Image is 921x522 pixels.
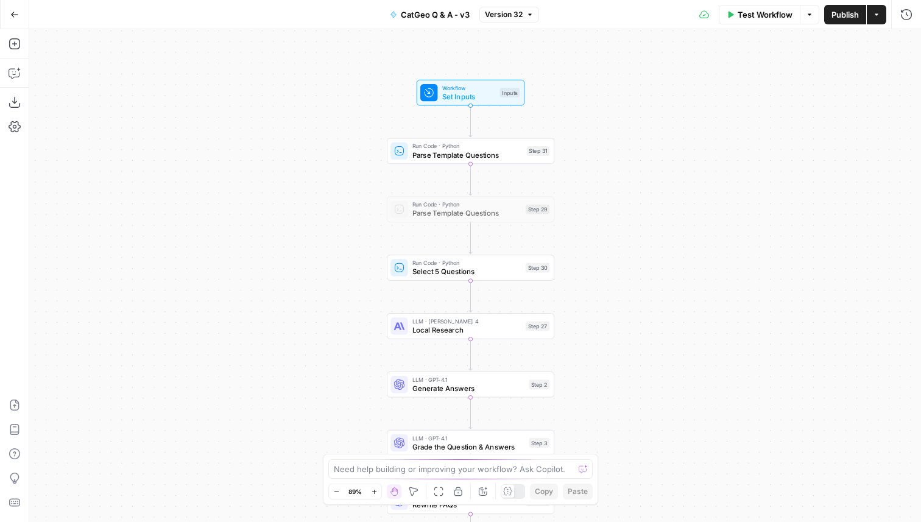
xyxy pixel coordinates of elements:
span: Run Code · Python [412,142,523,150]
div: LLM · GPT-4.1Generate AnswersStep 2 [387,372,554,398]
span: LLM · [PERSON_NAME] 4 [412,317,521,325]
span: Publish [831,9,859,21]
div: Run Code · PythonParse Template QuestionsStep 29 [387,196,554,222]
div: LLM · GPT-4.1Rewrite FAQsStep 14 [387,488,554,515]
button: Copy [530,484,558,499]
span: Test Workflow [738,9,792,21]
span: Run Code · Python [412,258,521,267]
span: Grade the Question & Answers [412,441,525,452]
g: Edge from step_29 to step_30 [469,222,472,253]
span: Run Code · Python [412,200,521,209]
span: Parse Template Questions [412,149,523,160]
span: CatGeo Q & A - v3 [401,9,470,21]
button: Test Workflow [719,5,800,24]
span: Paste [568,486,588,497]
span: LLM · GPT-4.1 [412,434,525,442]
span: Set Inputs [442,91,496,102]
span: Version 32 [485,9,523,20]
span: 89% [348,487,362,496]
div: WorkflowSet InputsInputs [387,80,554,106]
div: Inputs [499,88,520,97]
g: Edge from step_31 to step_29 [469,164,472,195]
button: Paste [563,484,593,499]
button: Publish [824,5,866,24]
g: Edge from step_30 to step_27 [469,281,472,312]
div: LLM · GPT-4.1Grade the Question & AnswersStep 3 [387,430,554,456]
div: Step 31 [527,146,549,156]
g: Edge from step_2 to step_3 [469,397,472,428]
div: Step 30 [526,263,549,273]
div: Step 3 [529,438,549,448]
span: Copy [535,486,553,497]
span: LLM · GPT-4.1 [412,375,525,384]
g: Edge from start to step_31 [469,105,472,136]
div: Step 14 [526,496,549,506]
span: Rewrite FAQs [412,499,522,510]
div: Run Code · PythonSelect 5 QuestionsStep 30 [387,255,554,281]
span: Parse Template Questions [412,208,521,219]
div: LLM · [PERSON_NAME] 4Local ResearchStep 27 [387,313,554,339]
div: Run Code · PythonParse Template QuestionsStep 31 [387,138,554,164]
button: CatGeo Q & A - v3 [383,5,477,24]
g: Edge from step_27 to step_2 [469,339,472,370]
div: Step 27 [526,321,549,331]
span: Generate Answers [412,383,525,394]
div: Step 2 [529,379,549,389]
button: Version 32 [479,7,539,23]
span: Workflow [442,83,496,92]
span: Select 5 Questions [412,266,521,277]
div: Step 29 [526,205,549,214]
span: Local Research [412,325,521,336]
